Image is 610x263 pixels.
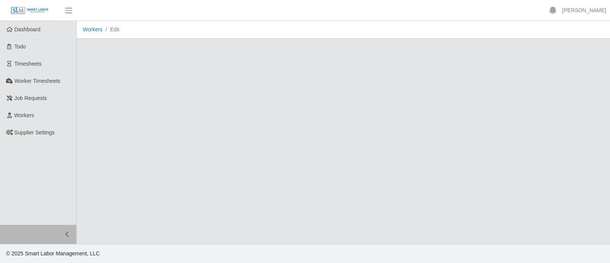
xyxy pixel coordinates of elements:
[562,6,606,15] a: [PERSON_NAME]
[14,61,42,67] span: Timesheets
[14,78,60,84] span: Worker Timesheets
[11,6,49,15] img: SLM Logo
[103,26,119,34] li: Edit
[83,26,103,32] a: Workers
[6,250,100,257] span: © 2025 Smart Labor Management, LLC
[14,26,41,32] span: Dashboard
[14,44,26,50] span: Todo
[14,95,47,101] span: Job Requests
[14,112,34,118] span: Workers
[14,129,55,136] span: Supplier Settings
